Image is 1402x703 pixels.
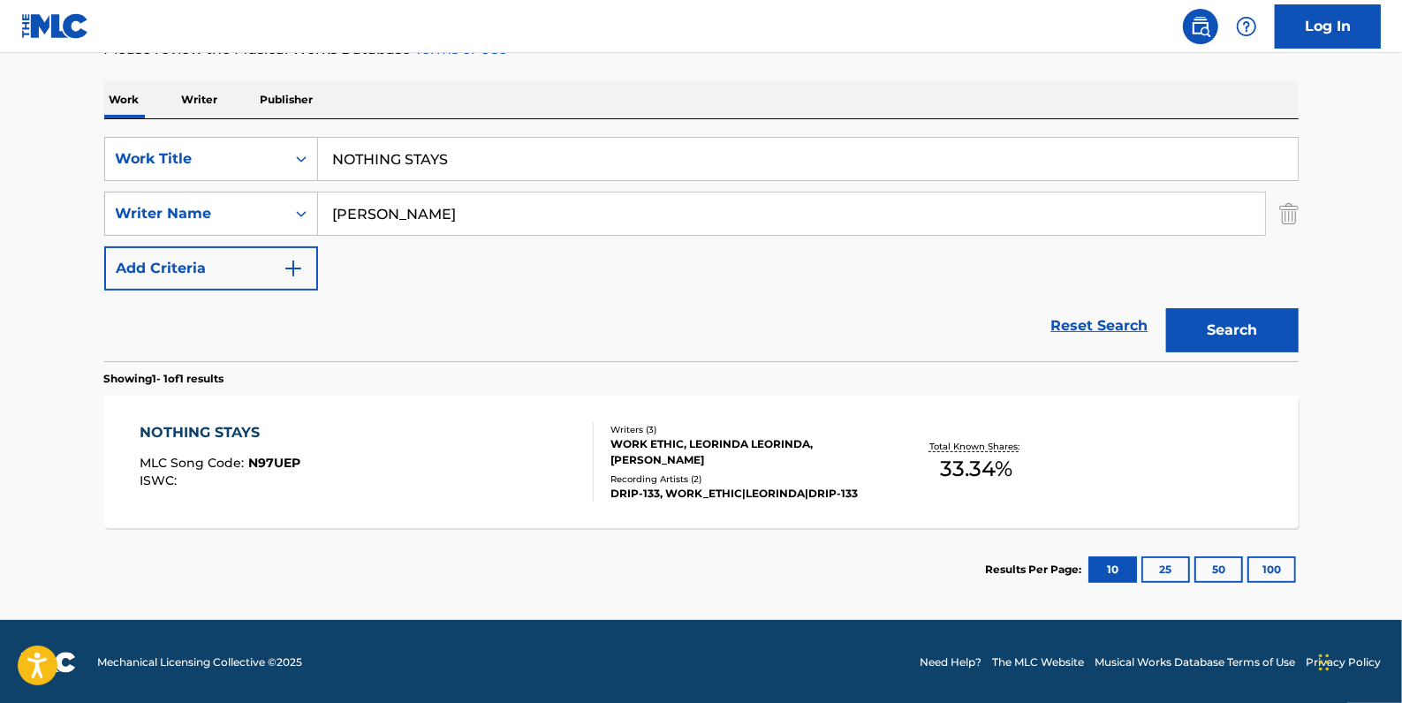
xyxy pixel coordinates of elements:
a: The MLC Website [992,654,1084,670]
div: Recording Artists ( 2 ) [610,472,877,486]
p: Total Known Shares: [929,440,1024,453]
p: Results Per Page: [986,562,1087,578]
img: help [1236,16,1257,37]
button: 10 [1088,556,1137,583]
div: Drag [1319,636,1330,689]
a: Public Search [1183,9,1218,44]
img: 9d2ae6d4665cec9f34b9.svg [283,258,304,279]
a: Reset Search [1042,306,1157,345]
button: 50 [1194,556,1243,583]
span: MLC Song Code : [140,455,248,471]
a: Musical Works Database Terms of Use [1095,654,1295,670]
span: Mechanical Licensing Collective © 2025 [97,654,302,670]
div: DRIP-133, WORK_ETHIC|LEORINDA|DRIP-133 [610,486,877,502]
p: Writer [177,81,224,118]
form: Search Form [104,137,1299,361]
a: Privacy Policy [1306,654,1381,670]
div: Help [1229,9,1264,44]
div: Writers ( 3 ) [610,423,877,436]
div: Writer Name [116,203,275,224]
div: Work Title [116,148,275,170]
button: Add Criteria [104,246,318,291]
img: Delete Criterion [1279,192,1299,236]
a: Log In [1275,4,1381,49]
a: NOTHING STAYSMLC Song Code:N97UEPISWC:Writers (3)WORK ETHIC, LEORINDA LEORINDA, [PERSON_NAME]Reco... [104,396,1299,528]
iframe: Chat Widget [1314,618,1402,703]
a: Need Help? [920,654,981,670]
button: 25 [1141,556,1190,583]
button: 100 [1247,556,1296,583]
div: NOTHING STAYS [140,422,300,443]
div: WORK ETHIC, LEORINDA LEORINDA, [PERSON_NAME] [610,436,877,468]
span: N97UEP [248,455,300,471]
p: Work [104,81,145,118]
button: Search [1166,308,1299,352]
p: Publisher [255,81,319,118]
p: Showing 1 - 1 of 1 results [104,371,224,387]
span: ISWC : [140,472,181,488]
img: search [1190,16,1211,37]
img: MLC Logo [21,13,89,39]
span: 33.34 % [940,453,1012,485]
img: logo [21,652,76,673]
